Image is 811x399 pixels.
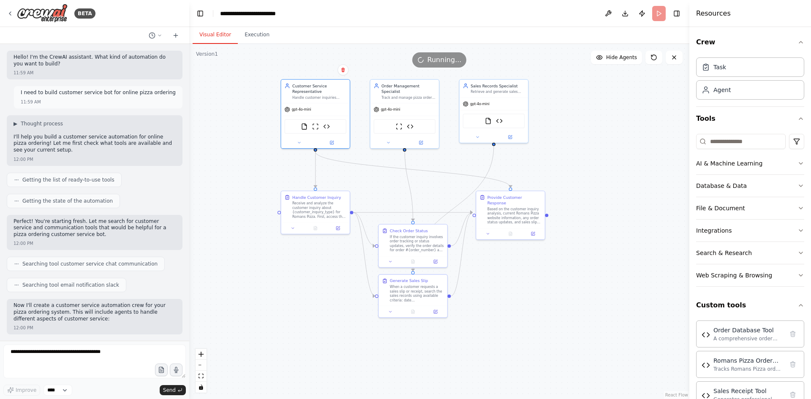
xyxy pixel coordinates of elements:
div: Version 1 [196,51,218,57]
div: Generate Sales Slip [390,278,428,284]
button: Open in side panel [426,308,445,315]
div: Provide Customer Response [487,195,542,206]
img: FileReadTool [485,118,492,125]
div: 12:00 PM [14,325,33,331]
button: zoom in [196,349,207,360]
div: Retrieve and generate sales slips, receipts, and transaction records for Romans Pizza customers u... [471,90,525,95]
button: Integrations [696,220,804,242]
p: I need to build customer service bot for online pizza ordering [21,90,176,96]
div: Integrations [696,226,732,235]
img: Order Database Tool [323,123,330,130]
button: Send [160,385,186,395]
button: Open in side panel [316,139,348,146]
div: 11:59 AM [14,70,33,76]
p: I'll help you build a customer service automation for online pizza ordering! Let me first check w... [14,134,176,154]
img: ScrapeWebsiteTool [396,123,403,130]
div: BETA [74,8,95,19]
a: React Flow attribution [665,393,688,397]
div: Customer Service Representative [292,83,346,94]
button: Visual Editor [193,26,238,44]
button: Database & Data [696,175,804,197]
g: Edge from d79b70ad-5d4d-46ab-a9b8-b8d4099e1622 to 8d0dbc6b-2752-40aa-98d7-d1e917b1bf8e [313,152,318,187]
div: Handle Customer Inquiry [292,195,341,200]
img: Logo [17,4,68,23]
div: Sales Records Specialist [471,83,525,89]
button: toggle interactivity [196,382,207,393]
div: File & Document [696,204,745,212]
div: Check Order StatusIf the customer inquiry involves order tracking or status updates, verify the o... [378,224,448,268]
span: Getting the state of the automation [22,198,113,204]
button: Execution [238,26,276,44]
button: Open in side panel [523,231,542,237]
div: Receive and analyze the customer inquiry about {customer_inquiry_type} for Romans Pizza. First, a... [292,201,346,219]
div: React Flow controls [196,349,207,393]
h4: Resources [696,8,731,19]
span: Running... [427,55,462,65]
span: Send [163,387,176,394]
div: AI & Machine Learning [696,159,762,168]
button: Start a new chat [169,30,182,41]
span: Getting the list of ready-to-use tools [22,176,114,183]
div: Search & Research [696,249,752,257]
nav: breadcrumb [220,9,276,18]
div: Web Scraping & Browsing [696,271,772,280]
div: Based on the customer inquiry analysis, current Romans Pizza website information, any order statu... [487,207,542,225]
div: Tracks Romans Pizza order status with real-time updates, estimated completion times, current and ... [713,366,784,372]
div: Order Management SpecialistTrack and manage pizza orders for Romans Pizza ([DOMAIN_NAME]), includ... [370,79,439,149]
span: Hide Agents [606,54,637,61]
div: 12:00 PM [14,156,33,163]
button: No output available [499,231,523,237]
div: Generate Sales SlipWhen a customer requests a sales slip or receipt, search the sales records usi... [378,274,448,318]
g: Edge from 2727c4c2-7ab7-43ed-ae12-af91d82a583e to b8ca8648-02c9-46a2-8a54-2a7dcde34792 [402,146,416,221]
button: Delete tool [787,358,799,370]
p: Hello! I'm the CrewAI assistant. What kind of automation do you want to build? [14,54,176,67]
div: 11:59 AM [21,99,41,105]
button: Custom tools [696,293,804,317]
div: Sales Receipt Tool [713,387,784,395]
span: gpt-4o-mini [381,107,400,112]
button: Open in side panel [494,134,526,141]
button: fit view [196,371,207,382]
div: Handle Customer InquiryReceive and analyze the customer inquiry about {customer_inquiry_type} for... [280,190,350,234]
img: Sales Receipt Tool [496,118,503,125]
button: Open in side panel [328,225,347,232]
div: Sales Records SpecialistRetrieve and generate sales slips, receipts, and transaction records for ... [459,79,528,143]
g: Edge from 8d0dbc6b-2752-40aa-98d7-d1e917b1bf8e to 3e832f4c-937d-4e82-9dc3-e24379ce3afd [353,210,375,299]
button: Tools [696,107,804,130]
button: File & Document [696,197,804,219]
button: Switch to previous chat [145,30,166,41]
div: Tools [696,130,804,293]
span: Improve [16,387,36,394]
span: Searching tool customer service chat communication [22,261,158,267]
button: Open in side panel [405,139,437,146]
button: Delete tool [787,328,799,340]
button: Hide right sidebar [671,8,683,19]
img: Order Database Tool [702,331,710,339]
div: Order Database Tool [713,326,784,334]
div: 12:00 PM [14,240,33,247]
div: When a customer requests a sales slip or receipt, search the sales records using available criter... [390,285,444,302]
button: Crew [696,30,804,54]
div: Task [713,63,726,71]
div: Customer Service RepresentativeHandle customer inquiries about Romans Pizza ([DOMAIN_NAME]) order... [280,79,350,149]
span: gpt-4o-mini [292,107,311,112]
button: No output available [401,258,425,265]
div: Provide Customer ResponseBased on the customer inquiry analysis, current Romans Pizza website inf... [476,190,545,240]
div: Database & Data [696,182,747,190]
span: Searching tool email notification slack [22,282,119,288]
div: Crew [696,54,804,106]
img: Romans Pizza Order Status Tracker [407,123,414,130]
div: Order Management Specialist [381,83,435,94]
g: Edge from b0e6063f-bffa-4e1d-907f-3c3e44b3854d to 3e832f4c-937d-4e82-9dc3-e24379ce3afd [410,146,497,271]
div: A comprehensive order database simulation tool for Romans Pizza that contains 50+ realistic order... [713,335,784,342]
p: Now I'll create a customer service automation crew for your pizza ordering system. This will incl... [14,302,176,322]
button: zoom out [196,360,207,371]
span: Thought process [21,120,63,127]
g: Edge from 8d0dbc6b-2752-40aa-98d7-d1e917b1bf8e to b8ca8648-02c9-46a2-8a54-2a7dcde34792 [353,210,375,249]
button: Upload files [155,364,168,376]
button: Open in side panel [426,258,445,265]
div: Romans Pizza Order Status Tracker [713,356,784,365]
g: Edge from d79b70ad-5d4d-46ab-a9b8-b8d4099e1622 to 76b87050-e15e-4fea-9c9a-33c2e4723e29 [313,152,513,187]
button: No output available [401,308,425,315]
div: Agent [713,86,731,94]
